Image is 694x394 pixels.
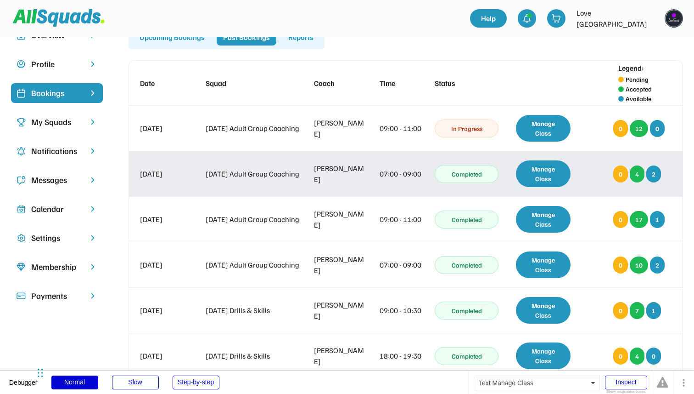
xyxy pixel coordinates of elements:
div: Status [435,78,504,89]
div: 09:00 - 11:00 [380,123,422,134]
div: Calendar [31,203,83,215]
div: [DATE] [140,123,193,134]
div: Manage Class [516,343,571,369]
div: Coach [314,78,367,89]
div: Membership [31,261,83,273]
div: Date [140,78,193,89]
div: Available [626,94,651,103]
img: Icon%20copy%205.svg [17,176,26,185]
div: [DATE] [140,214,193,225]
button: Completed [435,211,498,228]
div: Pending [626,74,649,84]
img: shopping-cart-01%20%281%29.svg [552,14,561,23]
div: 09:00 - 11:00 [380,214,422,225]
button: Completed [435,165,498,183]
a: Help [470,9,507,28]
div: Manage Class [516,160,571,187]
div: [PERSON_NAME] [314,117,367,139]
div: Slow [112,376,159,389]
div: Love [GEOGRAPHIC_DATA] [576,7,659,29]
img: Icon%20copy%204.svg [17,147,26,156]
div: 0 [613,302,628,319]
img: chevron-right.svg [88,60,97,69]
div: 0 [613,120,628,137]
div: 0 [613,348,628,365]
div: 1 [646,302,661,319]
img: Icon%20copy%207.svg [17,205,26,214]
div: [DATE] Adult Group Coaching [206,259,301,270]
div: 12 [630,120,648,137]
div: [PERSON_NAME] [314,208,367,230]
img: Icon%20copy%2016.svg [17,234,26,243]
div: [DATE] Adult Group Coaching [206,168,301,179]
div: [DATE] Drills & Skills [206,350,301,361]
img: LTPP_Logo_REV.jpeg [665,9,683,28]
img: user-circle.svg [17,60,26,69]
div: [DATE] [140,168,193,179]
div: [DATE] [140,259,193,270]
div: 17 [630,211,648,228]
div: [PERSON_NAME] [314,345,367,367]
div: Manage Class [516,251,571,278]
div: [DATE] [140,305,193,316]
div: [DATE] Adult Group Coaching [206,123,301,134]
img: Icon%20%2815%29.svg [17,291,26,301]
button: Completed [435,302,498,320]
div: Notifications [31,145,83,157]
img: Squad%20Logo.svg [13,9,105,27]
button: Completed [435,347,498,365]
div: 4 [630,166,644,183]
div: My Squads [31,116,83,128]
div: Past Bookings [217,29,276,46]
div: [PERSON_NAME] [314,163,367,185]
div: Settings [31,232,83,244]
div: 07:00 - 09:00 [380,259,422,270]
div: [DATE] Drills & Skills [206,305,301,316]
img: chevron-right.svg [88,234,97,242]
div: [PERSON_NAME] [314,299,367,321]
div: [PERSON_NAME] [314,254,367,276]
div: 0 [646,348,661,365]
div: Messages [31,174,83,186]
div: Inspect [605,376,647,389]
button: In Progress [435,120,498,137]
div: 0 [650,120,665,137]
img: chevron-right.svg [88,176,97,184]
div: 10 [630,257,648,274]
div: 09:00 - 10:30 [380,305,422,316]
div: Accepted [626,84,652,94]
div: Text Manage Class [474,376,600,390]
div: Squad [206,78,301,89]
img: Icon%20copy%208.svg [17,263,26,272]
img: Icon%20copy%203.svg [17,118,26,127]
img: chevron-right.svg [88,291,97,300]
div: Normal [51,376,98,389]
div: Time [380,78,422,89]
div: Manage Class [516,206,571,233]
div: 2 [646,166,661,183]
div: 4 [630,348,644,365]
div: 7 [630,302,644,319]
div: 0 [613,166,628,183]
div: 0 [613,211,628,228]
div: Legend: [618,63,644,74]
div: Show responsive boxes [605,390,647,394]
div: Manage Class [516,115,571,142]
div: Profile [31,58,83,70]
img: chevron-right.svg [88,205,97,213]
div: Bookings [31,87,83,99]
div: 0 [613,257,628,274]
div: [DATE] [140,350,193,361]
div: Upcoming Bookings [133,29,211,46]
div: Manage Class [516,297,571,324]
img: chevron-right%20copy%203.svg [88,89,97,97]
button: Completed [435,256,498,274]
div: [DATE] Adult Group Coaching [206,214,301,225]
img: chevron-right.svg [88,118,97,126]
img: Icon%20%2819%29.svg [17,89,26,98]
div: Reports [282,29,320,46]
div: 07:00 - 09:00 [380,168,422,179]
div: 18:00 - 19:30 [380,350,422,361]
img: chevron-right.svg [88,147,97,155]
div: 1 [650,211,665,228]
